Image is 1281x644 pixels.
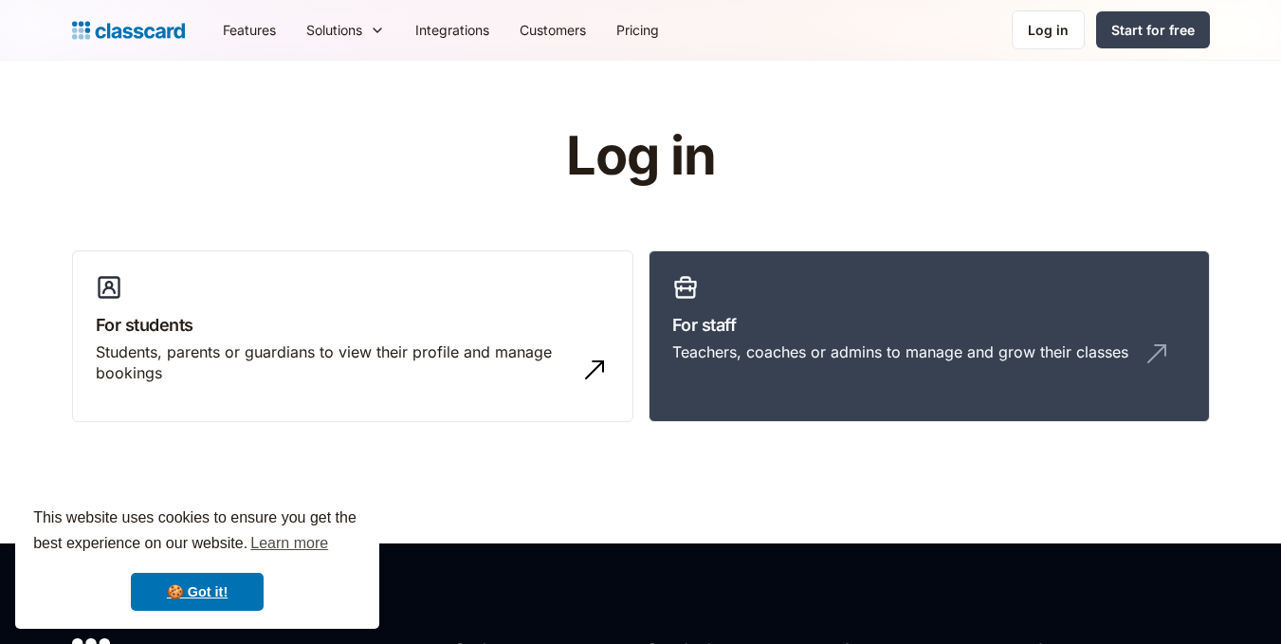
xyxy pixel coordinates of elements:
a: Customers [504,9,601,51]
h3: For students [96,312,610,338]
div: Start for free [1111,20,1195,40]
a: For staffTeachers, coaches or admins to manage and grow their classes [649,250,1210,423]
a: Log in [1012,10,1085,49]
div: Solutions [306,20,362,40]
h1: Log in [339,127,942,186]
div: Log in [1028,20,1069,40]
div: cookieconsent [15,488,379,629]
div: Teachers, coaches or admins to manage and grow their classes [672,341,1128,362]
a: learn more about cookies [247,529,331,558]
a: Integrations [400,9,504,51]
span: This website uses cookies to ensure you get the best experience on our website. [33,506,361,558]
a: Pricing [601,9,674,51]
div: Students, parents or guardians to view their profile and manage bookings [96,341,572,384]
div: Solutions [291,9,400,51]
h3: For staff [672,312,1186,338]
a: Start for free [1096,11,1210,48]
a: Logo [72,17,185,44]
a: Features [208,9,291,51]
a: dismiss cookie message [131,573,264,611]
a: For studentsStudents, parents or guardians to view their profile and manage bookings [72,250,633,423]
